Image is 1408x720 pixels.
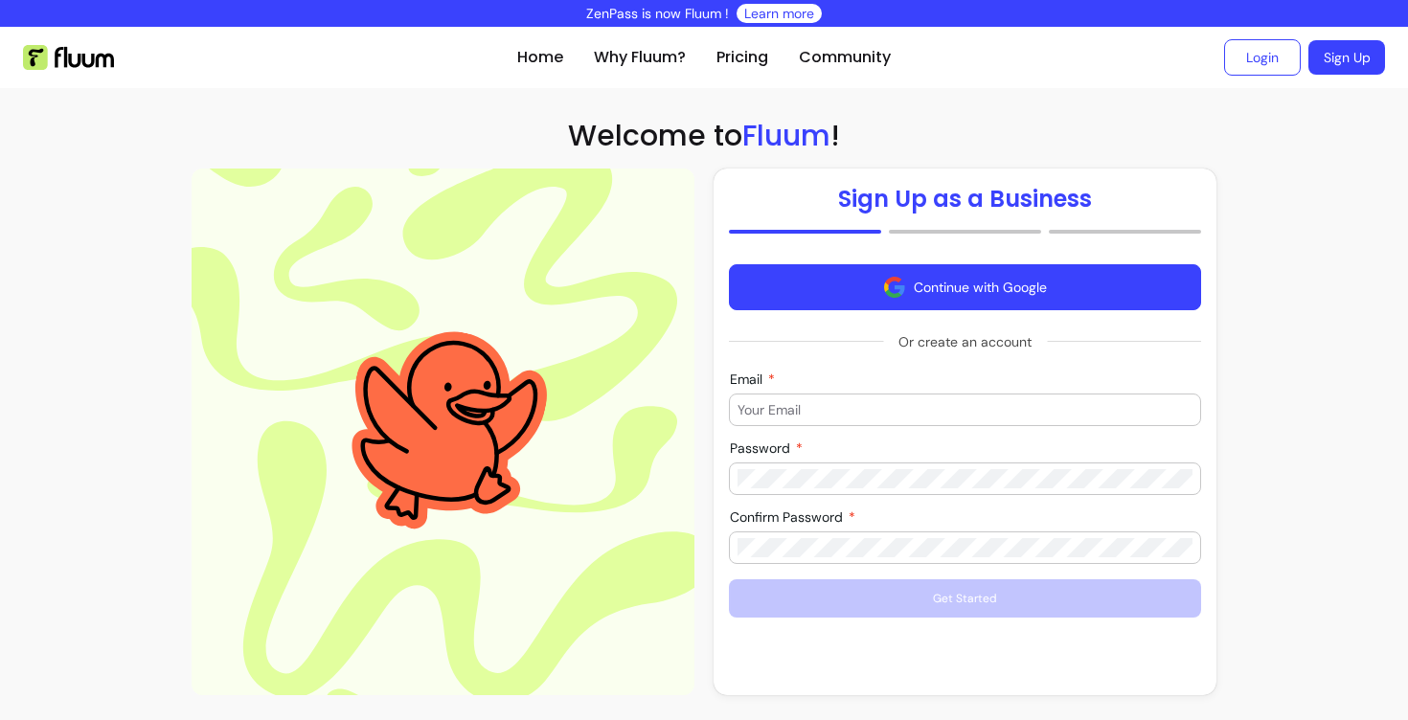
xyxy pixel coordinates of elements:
[738,469,1192,488] input: Password
[517,46,563,69] a: Home
[838,184,1092,214] h1: Sign Up as a Business
[1224,39,1301,76] a: Login
[883,276,906,299] img: avatar
[716,46,768,69] a: Pricing
[730,439,794,457] span: Password
[738,400,1192,419] input: Email
[730,371,766,388] span: Email
[594,46,686,69] a: Why Fluum?
[744,4,814,23] a: Learn more
[738,538,1192,557] input: Confirm Password
[730,508,847,526] span: Confirm Password
[23,45,114,70] img: Fluum Logo
[742,115,830,156] span: Fluum
[1308,40,1385,75] a: Sign Up
[586,4,729,23] p: ZenPass is now Fluum !
[799,46,891,69] a: Community
[729,264,1201,310] button: Continue with Google
[883,325,1047,359] span: Or create an account
[328,312,557,551] img: Aesthetic image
